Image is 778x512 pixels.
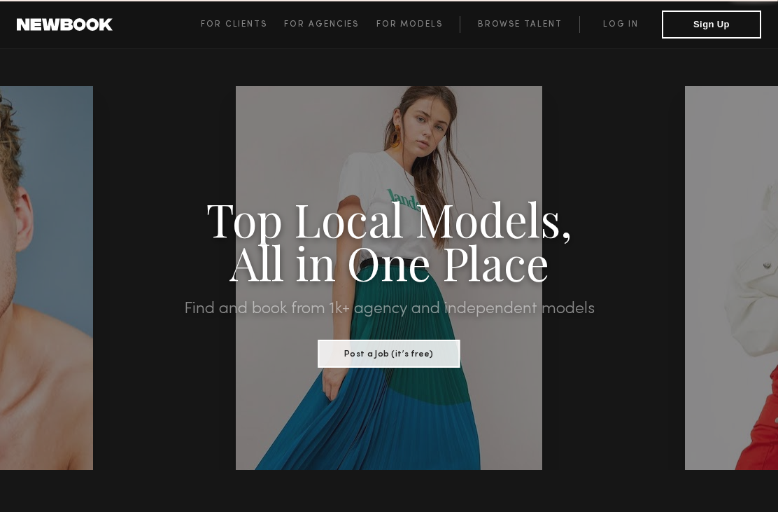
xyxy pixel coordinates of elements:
[318,345,460,360] a: Post a Job (it’s free)
[201,16,284,33] a: For Clients
[579,16,662,33] a: Log in
[201,20,267,29] span: For Clients
[662,11,761,39] button: Sign Up
[460,16,579,33] a: Browse Talent
[58,197,719,284] h1: Top Local Models, All in One Place
[376,16,460,33] a: For Models
[284,20,359,29] span: For Agencies
[318,340,460,368] button: Post a Job (it’s free)
[376,20,443,29] span: For Models
[284,16,376,33] a: For Agencies
[58,300,719,317] h2: Find and book from 1k+ agency and independent models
